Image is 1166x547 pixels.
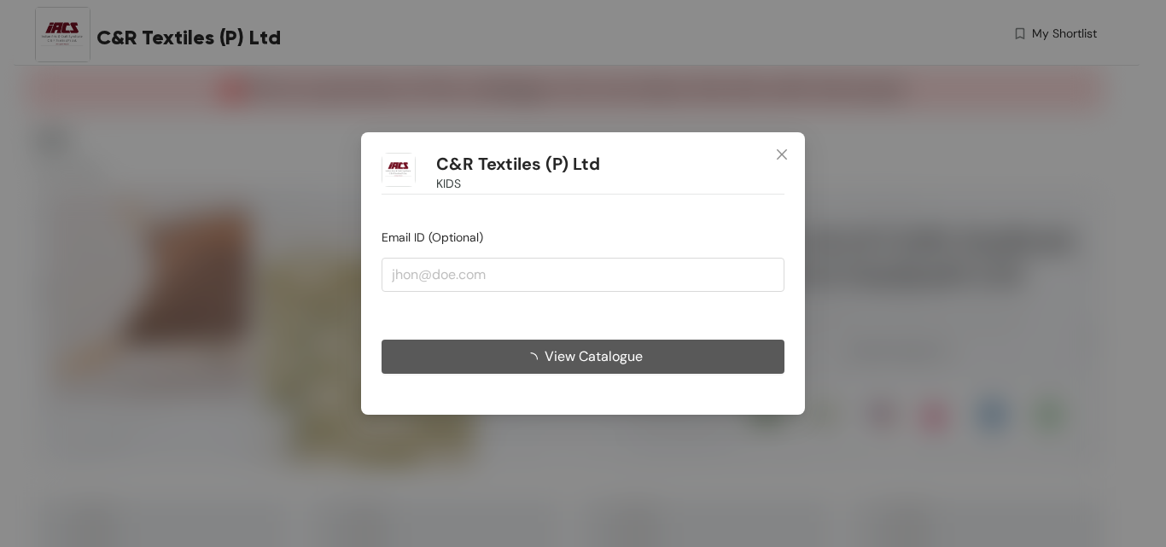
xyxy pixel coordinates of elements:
[382,340,784,374] button: View Catalogue
[436,174,461,193] span: KIDS
[436,154,600,175] h1: C&R Textiles (P) Ltd
[382,153,416,187] img: Buyer Portal
[382,258,784,292] input: jhon@doe.com
[759,132,805,178] button: Close
[545,346,643,367] span: View Catalogue
[382,230,483,245] span: Email ID (Optional)
[524,352,545,366] span: loading
[775,148,789,161] span: close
